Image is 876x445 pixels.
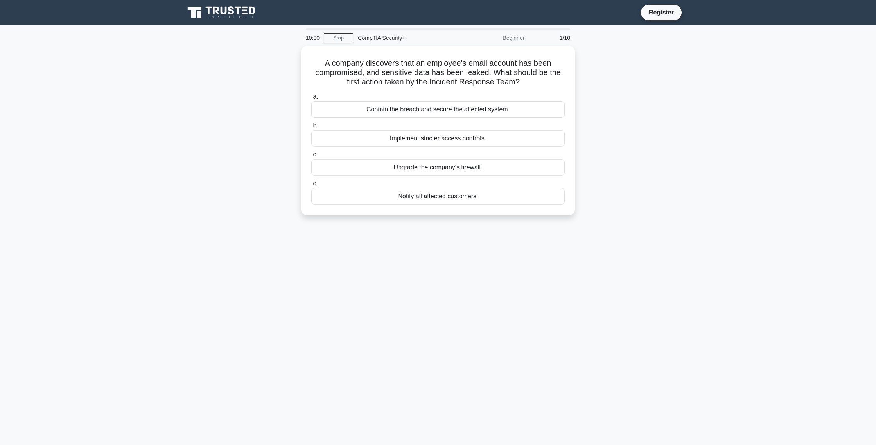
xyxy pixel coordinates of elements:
[311,188,565,205] div: Notify all affected customers.
[529,30,575,46] div: 1/10
[644,7,679,17] a: Register
[301,30,324,46] div: 10:00
[313,122,318,129] span: b.
[311,159,565,176] div: Upgrade the company's firewall.
[313,180,318,187] span: d.
[313,151,318,158] span: c.
[461,30,529,46] div: Beginner
[311,130,565,147] div: Implement stricter access controls.
[313,93,318,100] span: a.
[353,30,461,46] div: CompTIA Security+
[311,101,565,118] div: Contain the breach and secure the affected system.
[324,33,353,43] a: Stop
[311,58,565,87] h5: A company discovers that an employee's email account has been compromised, and sensitive data has...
